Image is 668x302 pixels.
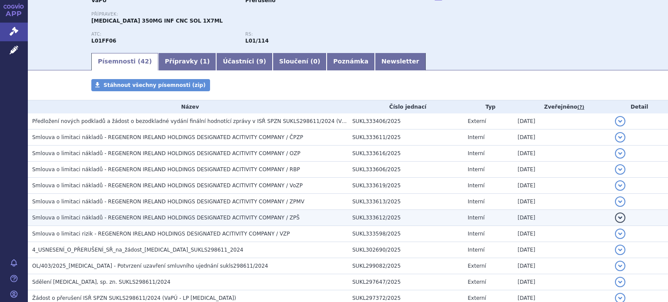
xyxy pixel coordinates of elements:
span: Sdělení LIBTAYO, sp. zn. SUKLS298611/2024 [32,279,170,285]
span: Interní [468,199,485,205]
button: detail [615,212,625,223]
td: [DATE] [513,226,611,242]
td: SUKL333613/2025 [348,194,464,210]
span: Interní [468,150,485,156]
span: Smlouva o limitaci nákladů - REGENERON IRELAND HOLDINGS DESIGNATED ACITIVITY COMPANY / VoZP [32,183,303,189]
td: [DATE] [513,146,611,162]
a: Stáhnout všechny písemnosti (zip) [91,79,210,91]
th: Typ [464,100,514,113]
span: Stáhnout všechny písemnosti (zip) [104,82,206,88]
th: Zveřejněno [513,100,611,113]
span: Předložení nových podkladů a žádost o bezodkladné vydání finální hodnotící zprávy v ISŘ SPZN SUKL... [32,118,410,124]
button: detail [615,261,625,271]
td: [DATE] [513,129,611,146]
td: [DATE] [513,178,611,194]
a: Písemnosti (42) [91,53,158,70]
td: SUKL333406/2025 [348,113,464,129]
span: Interní [468,215,485,221]
td: [DATE] [513,194,611,210]
span: Externí [468,263,486,269]
span: 0 [313,58,317,65]
a: Sloučení (0) [273,53,327,70]
span: Interní [468,183,485,189]
span: [MEDICAL_DATA] 350MG INF CNC SOL 1X7ML [91,18,223,24]
span: Smlouva o limitaci nákladů - REGENERON IRELAND HOLDINGS DESIGNATED ACITIVITY COMPANY / ČPZP [32,134,303,140]
span: Externí [468,118,486,124]
span: Smlouva o limitaci rizik - REGENERON IRELAND HOLDINGS DESIGNATED ACITIVITY COMPANY / VZP [32,231,290,237]
span: Žádost o přerušení ISŘ SPZN SUKLS298611/2024 (VaPÚ - LP LIBTAYO) [32,295,236,301]
span: Interní [468,134,485,140]
abbr: (?) [577,104,584,110]
td: [DATE] [513,258,611,274]
a: Poznámka [327,53,375,70]
td: [DATE] [513,210,611,226]
span: 4_USNESENÍ_O_PŘERUŠENÍ_SŘ_na_žádost_LIBTAYO_SUKLS298611_2024 [32,247,243,253]
a: Přípravky (1) [158,53,216,70]
span: OL/403/2025_LIBTAYO - Potvrzení uzavření smluvního ujednání sukls298611/2024 [32,263,268,269]
span: Smlouva o limitaci nákladů - REGENERON IRELAND HOLDINGS DESIGNATED ACITIVITY COMPANY / ZPMV [32,199,304,205]
th: Detail [611,100,668,113]
td: SUKL333619/2025 [348,178,464,194]
span: Smlouva o limitaci nákladů - REGENERON IRELAND HOLDINGS DESIGNATED ACITIVITY COMPANY / ZPŠ [32,215,300,221]
strong: cemiplimab [245,38,269,44]
td: SUKL333606/2025 [348,162,464,178]
td: SUKL299082/2025 [348,258,464,274]
a: Účastníci (9) [216,53,272,70]
th: Číslo jednací [348,100,464,113]
button: detail [615,132,625,143]
td: SUKL333616/2025 [348,146,464,162]
td: SUKL302690/2025 [348,242,464,258]
td: [DATE] [513,162,611,178]
span: Smlouva o limitaci nákladů - REGENERON IRELAND HOLDINGS DESIGNATED ACITIVITY COMPANY / OZP [32,150,301,156]
button: detail [615,116,625,126]
a: Newsletter [375,53,426,70]
td: SUKL333611/2025 [348,129,464,146]
td: SUKL333612/2025 [348,210,464,226]
span: Externí [468,279,486,285]
strong: CEMIPLIMAB [91,38,116,44]
span: Smlouva o limitaci nákladů - REGENERON IRELAND HOLDINGS DESIGNATED ACITIVITY COMPANY / RBP [32,166,300,173]
span: 42 [140,58,149,65]
td: [DATE] [513,274,611,290]
td: SUKL333598/2025 [348,226,464,242]
td: SUKL297647/2025 [348,274,464,290]
td: [DATE] [513,242,611,258]
button: detail [615,148,625,159]
span: Interní [468,166,485,173]
span: Externí [468,295,486,301]
td: [DATE] [513,113,611,129]
span: 9 [259,58,264,65]
button: detail [615,245,625,255]
span: Interní [468,247,485,253]
button: detail [615,277,625,287]
th: Název [28,100,348,113]
p: Přípravek: [91,12,399,17]
p: RS: [245,32,391,37]
p: ATC: [91,32,237,37]
button: detail [615,229,625,239]
span: 1 [203,58,207,65]
button: detail [615,196,625,207]
button: detail [615,164,625,175]
span: Interní [468,231,485,237]
button: detail [615,180,625,191]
